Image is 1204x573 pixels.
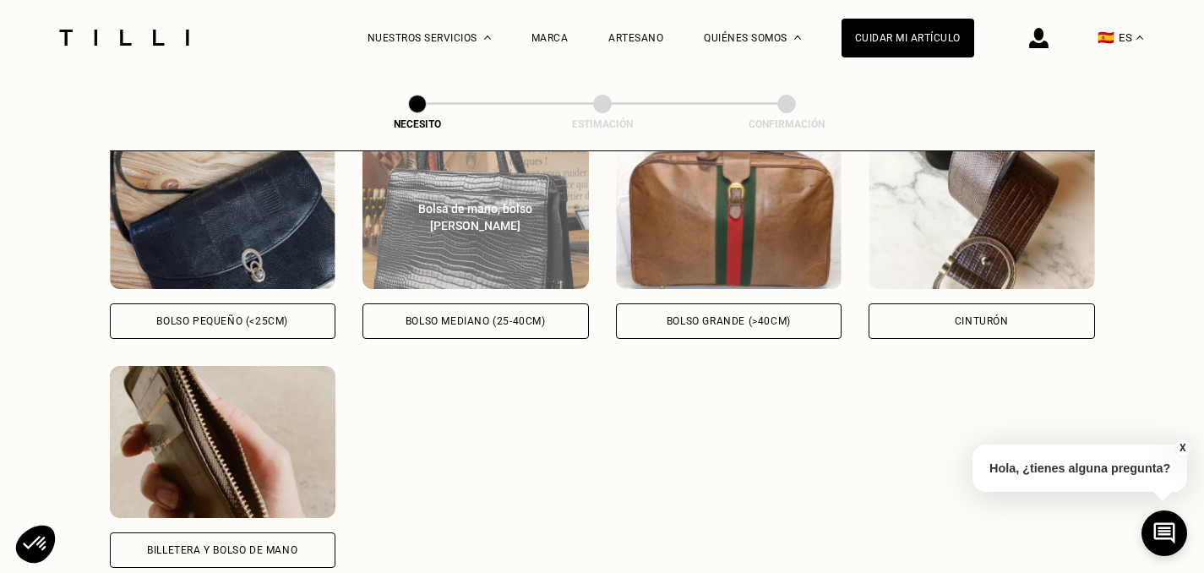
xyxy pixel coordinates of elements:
div: Bolso pequeño (<25cm) [156,316,288,326]
div: Necesito [333,118,502,130]
span: 🇪🇸 [1098,30,1114,46]
a: Marca [531,32,569,44]
img: menu déroulant [1136,35,1143,40]
div: Bolso mediano (25-40cm) [406,316,546,326]
img: Menú desplegable sobre [794,35,801,40]
div: Bolso grande (>40cm) [667,316,791,326]
a: Cuidar mi artículo [842,19,974,57]
img: Servicio de sastrería Tilli logo [53,30,195,46]
div: Estimación [518,118,687,130]
img: Tilli retouche votre Bolso grande (>40cm) [616,137,842,289]
div: Cinturón [955,316,1009,326]
a: Artesano [608,32,663,44]
button: X [1174,439,1191,457]
img: Menú desplegable [484,35,491,40]
div: Bolsa de mano, bolso [PERSON_NAME] [381,200,570,234]
img: Tilli retouche votre Cinturón [869,137,1095,289]
div: Billetera y bolso de mano [147,545,297,555]
p: Hola, ¿tienes alguna pregunta? [972,445,1187,492]
div: Confirmación [702,118,871,130]
img: Icono de inicio de sesión [1029,28,1049,48]
img: Tilli retouche votre Billetera y bolso de mano [110,366,336,518]
img: Tilli retouche votre Bolso pequeño (<25cm) [110,137,336,289]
